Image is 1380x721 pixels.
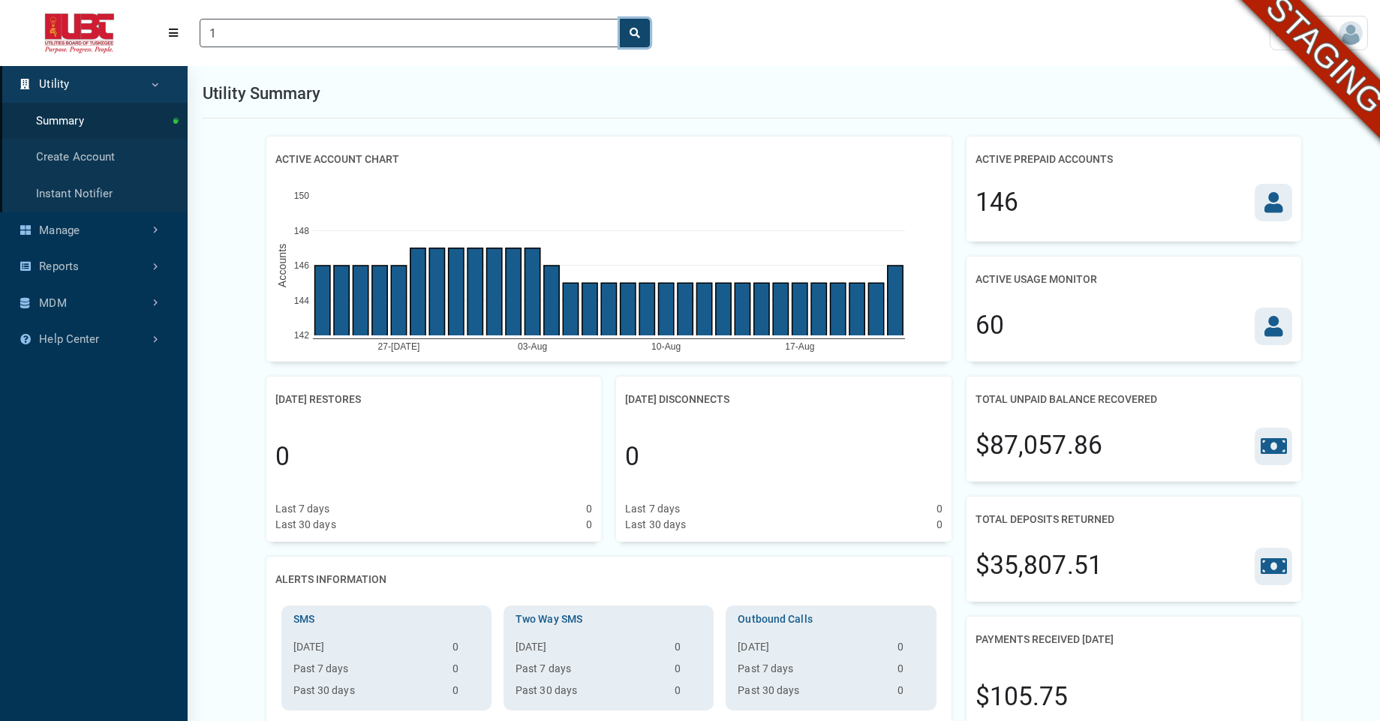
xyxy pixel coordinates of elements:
div: 0 [275,438,290,476]
button: Menu [159,20,188,47]
td: 0 [669,683,708,704]
h1: Utility Summary [203,81,321,106]
td: 0 [669,661,708,683]
td: 0 [891,683,931,704]
img: ALTSK Logo [12,14,147,53]
h2: Payments Received [DATE] [976,626,1114,653]
a: User Settings [1270,16,1368,50]
div: $87,057.86 [976,427,1102,464]
div: 0 [625,438,639,476]
div: $35,807.51 [976,547,1102,584]
h3: Two Way SMS [510,611,708,627]
span: User Settings [1275,26,1339,41]
h2: [DATE] Restores [275,386,361,413]
th: [DATE] [287,639,446,661]
td: 0 [891,661,931,683]
h3: SMS [287,611,486,627]
h2: Alerts Information [275,566,386,593]
div: Last 7 days [275,501,330,517]
td: 0 [669,639,708,661]
div: 0 [937,517,943,533]
th: [DATE] [732,639,891,661]
h3: Outbound Calls [732,611,930,627]
th: Past 30 days [732,683,891,704]
td: 0 [446,683,486,704]
h2: Total Unpaid Balance Recovered [976,386,1157,413]
input: Search [200,19,621,47]
div: 60 [976,307,1004,344]
th: Past 30 days [287,683,446,704]
div: Last 30 days [275,517,336,533]
td: 0 [891,639,931,661]
div: $105.75 [976,678,1069,716]
h2: Active Prepaid Accounts [976,146,1113,173]
th: Past 7 days [510,661,669,683]
th: Past 7 days [287,661,446,683]
div: 0 [937,501,943,517]
h2: Active Account Chart [275,146,399,173]
h2: [DATE] Disconnects [625,386,729,413]
td: 0 [446,639,486,661]
div: 0 [586,501,592,517]
th: Past 30 days [510,683,669,704]
button: search [620,19,650,47]
div: Last 7 days [625,501,680,517]
th: Past 7 days [732,661,891,683]
div: 0 [586,517,592,533]
h2: Active Usage Monitor [976,266,1097,293]
th: [DATE] [510,639,669,661]
td: 0 [446,661,486,683]
div: 146 [976,184,1018,221]
h2: Total Deposits Returned [976,506,1114,533]
div: Last 30 days [625,517,686,533]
